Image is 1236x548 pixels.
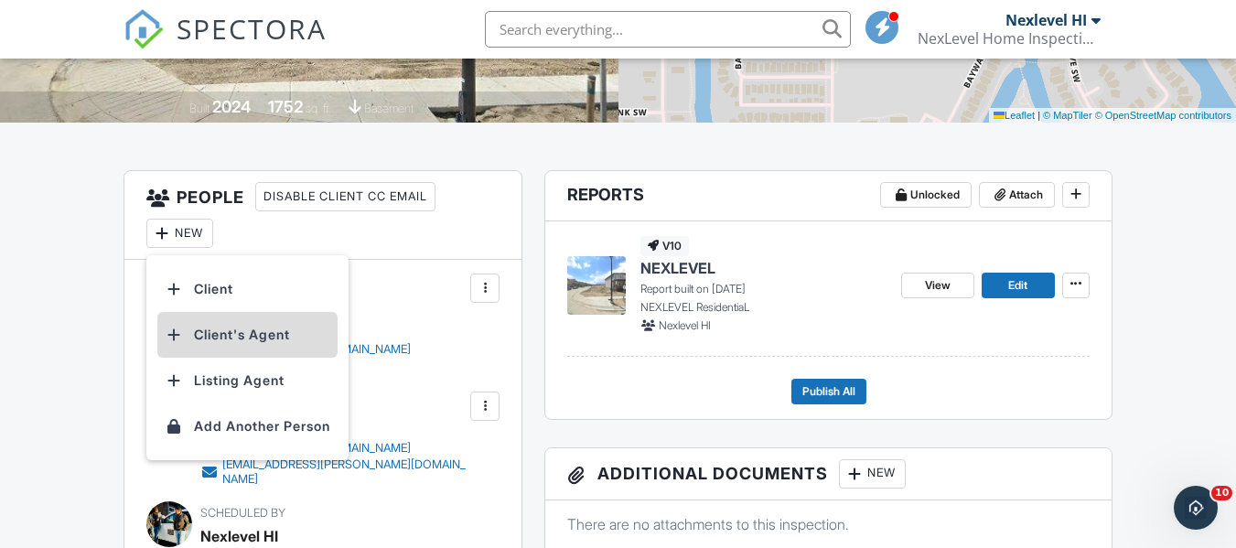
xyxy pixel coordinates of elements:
[124,171,521,260] h3: People
[200,506,285,520] span: Scheduled By
[177,9,327,48] span: SPECTORA
[1005,11,1087,29] div: Nexlevel HI
[306,102,331,115] span: sq. ft.
[268,97,303,116] div: 1752
[485,11,851,48] input: Search everything...
[124,25,327,63] a: SPECTORA
[200,457,466,487] a: [EMAIL_ADDRESS][PERSON_NAME][DOMAIN_NAME]
[994,110,1035,121] a: Leaflet
[124,9,164,49] img: The Best Home Inspection Software - Spectora
[212,97,251,116] div: 2024
[545,448,1111,500] h3: Additional Documents
[1174,486,1218,530] iframe: Intercom live chat
[918,29,1101,48] div: NexLevel Home Inspections
[255,182,435,211] div: Disable Client CC Email
[364,102,414,115] span: basement
[839,459,906,489] div: New
[567,514,1089,534] p: There are no attachments to this inspection.
[1043,110,1092,121] a: © MapTiler
[222,457,466,487] div: [EMAIL_ADDRESS][PERSON_NAME][DOMAIN_NAME]
[1211,486,1232,500] span: 10
[146,219,213,248] div: New
[1095,110,1231,121] a: © OpenStreetMap contributors
[1037,110,1040,121] span: |
[189,102,210,115] span: Built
